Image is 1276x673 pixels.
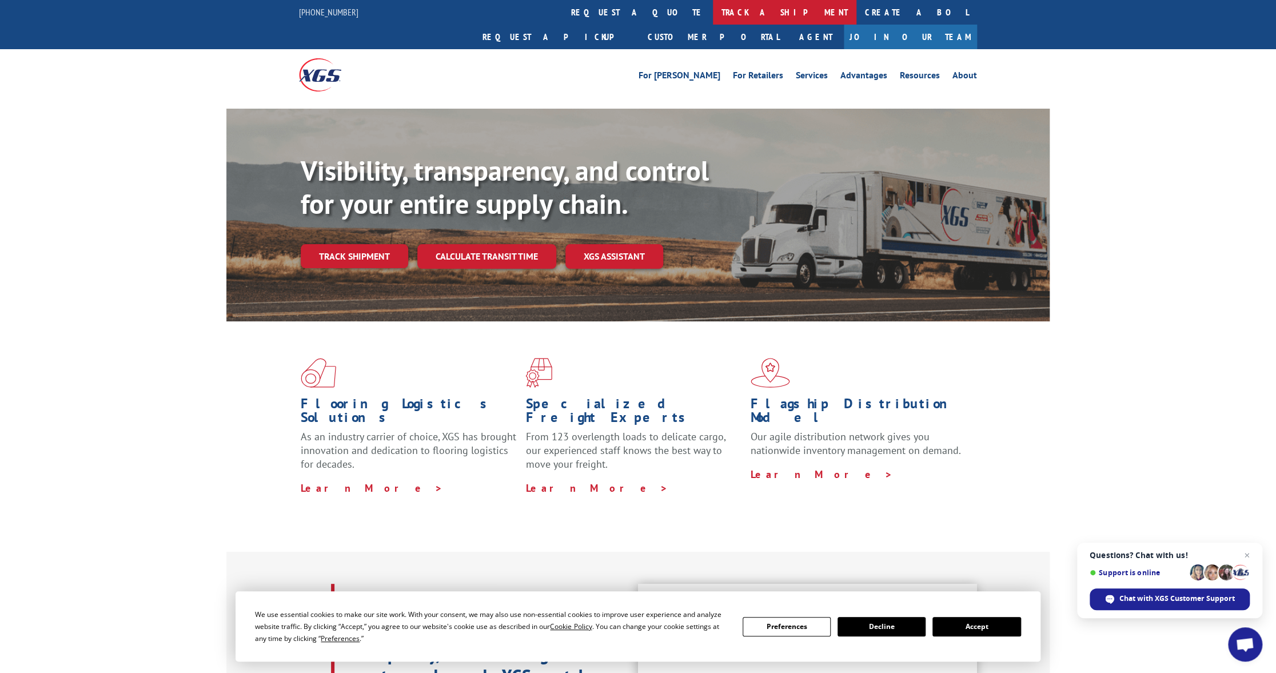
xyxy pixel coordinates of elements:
a: Agent [788,25,844,49]
a: For [PERSON_NAME] [639,71,720,83]
a: Resources [900,71,940,83]
h1: Flooring Logistics Solutions [301,397,517,430]
a: Advantages [840,71,887,83]
a: Open chat [1228,627,1262,662]
h1: Flagship Distribution Model [751,397,967,430]
a: About [952,71,977,83]
img: xgs-icon-focused-on-flooring-red [525,358,552,388]
a: Services [796,71,828,83]
a: For Retailers [733,71,783,83]
a: Request a pickup [474,25,639,49]
img: xgs-icon-total-supply-chain-intelligence-red [301,358,336,388]
div: We use essential cookies to make our site work. With your consent, we may also use non-essential ... [255,608,728,644]
button: Preferences [743,617,831,636]
a: XGS ASSISTANT [565,244,663,269]
a: Learn More > [301,481,443,495]
a: Join Our Team [844,25,977,49]
div: Cookie Consent Prompt [236,591,1040,662]
a: Learn More > [525,481,668,495]
span: Support is online [1090,568,1186,577]
span: Chat with XGS Customer Support [1090,588,1250,610]
span: As an industry carrier of choice, XGS has brought innovation and dedication to flooring logistics... [301,430,516,471]
a: Learn More > [751,468,893,481]
span: Questions? Chat with us! [1090,551,1250,560]
span: Cookie Policy [550,622,592,631]
button: Decline [838,617,926,636]
b: Visibility, transparency, and control for your entire supply chain. [301,153,709,221]
button: Accept [932,617,1020,636]
span: Preferences [321,634,360,643]
a: [PHONE_NUMBER] [299,6,358,18]
span: Our agile distribution network gives you nationwide inventory management on demand. [751,430,961,457]
span: Chat with XGS Customer Support [1119,594,1235,604]
img: xgs-icon-flagship-distribution-model-red [751,358,790,388]
h1: Specialized Freight Experts [525,397,741,430]
a: Customer Portal [639,25,788,49]
a: Calculate transit time [417,244,556,269]
a: Track shipment [301,244,408,268]
p: From 123 overlength loads to delicate cargo, our experienced staff knows the best way to move you... [525,430,741,481]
